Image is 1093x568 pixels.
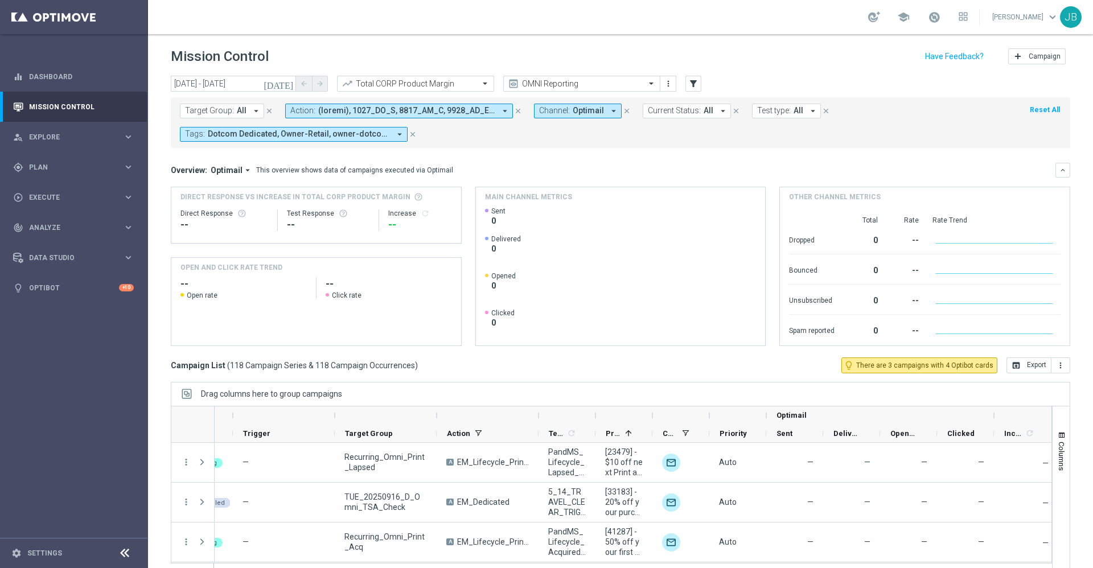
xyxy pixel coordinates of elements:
[457,457,529,467] span: EM_Lifecycle_PrintMarketing
[789,260,835,278] div: Bounced
[243,497,249,507] span: —
[789,320,835,339] div: Spam reported
[549,429,565,438] span: Templates
[1004,429,1024,438] span: Increase
[1024,427,1034,439] span: Calculate column
[732,107,740,115] i: close
[243,165,253,175] i: arrow_drop_down
[662,454,680,472] img: Optimail
[485,192,572,202] h4: Main channel metrics
[807,458,813,467] span: —
[13,223,123,233] div: Analyze
[13,163,134,172] div: gps_fixed Plan keyboard_arrow_right
[848,216,878,225] div: Total
[720,429,747,438] span: Priority
[921,497,927,507] span: —
[13,253,123,263] div: Data Studio
[534,104,622,118] button: Channel: Optimail arrow_drop_down
[201,389,342,398] div: Row Groups
[13,193,134,202] button: play_circle_outline Execute keyboard_arrow_right
[890,429,918,438] span: Opened
[185,129,205,139] span: Tags:
[342,78,353,89] i: trending_up
[807,537,813,546] span: —
[256,165,453,175] div: This overview shows data of campaigns executed via Optimail
[207,165,256,175] button: Optimail arrow_drop_down
[123,192,134,203] i: keyboard_arrow_right
[864,458,870,467] span: —
[457,537,529,547] span: EM_Lifecycle_PrintMarketing
[704,106,713,116] span: All
[567,429,576,438] i: refresh
[503,76,660,92] ng-select: OMNI Reporting
[29,254,123,261] span: Data Studio
[991,9,1060,26] a: [PERSON_NAME]keyboard_arrow_down
[609,106,619,116] i: arrow_drop_down
[243,458,249,467] span: —
[841,357,997,373] button: lightbulb_outline There are 3 campaigns with 4 Optibot cards
[548,526,586,557] span: PandMS_Lifecycle_Acquired_UpdatedFeb2025
[513,105,523,117] button: close
[180,262,282,273] h4: OPEN AND CLICK RATE TREND
[388,218,451,232] div: --
[807,497,813,507] span: —
[822,107,830,115] i: close
[13,223,134,232] div: track_changes Analyze keyboard_arrow_right
[491,244,521,254] span: 0
[1051,357,1070,373] button: more_vert
[13,253,134,262] div: Data Studio keyboard_arrow_right
[344,492,427,512] span: TUE_20250916_D_Omni_TSA_Check
[171,48,269,65] h1: Mission Control
[623,107,631,115] i: close
[688,79,698,89] i: filter_alt
[864,497,870,507] span: —
[123,131,134,142] i: keyboard_arrow_right
[243,537,249,546] span: —
[180,277,307,291] h2: --
[663,429,677,438] span: Channel
[833,429,861,438] span: Delivered
[123,222,134,233] i: keyboard_arrow_right
[776,429,792,438] span: Sent
[925,52,984,60] input: Have Feedback?
[1029,104,1061,116] button: Reset All
[1042,499,1049,508] span: —
[388,209,451,218] div: Increase
[345,429,393,438] span: Target Group
[789,290,835,308] div: Unsubscribed
[662,533,680,551] img: Optimail
[264,105,274,117] button: close
[408,128,418,141] button: close
[848,230,878,248] div: 0
[296,76,312,92] button: arrow_back
[947,429,975,438] span: Clicked
[287,209,369,218] div: Test Response
[648,106,701,116] span: Current Status:
[332,291,361,300] span: Click rate
[123,162,134,172] i: keyboard_arrow_right
[13,133,134,142] div: person_search Explore keyboard_arrow_right
[848,320,878,339] div: 0
[491,308,515,318] span: Clicked
[1055,163,1070,178] button: keyboard_arrow_down
[13,92,134,122] div: Mission Control
[237,106,246,116] span: All
[415,360,418,371] span: )
[662,493,680,512] img: Optimail
[789,230,835,248] div: Dropped
[421,209,430,218] i: refresh
[719,458,737,467] span: Auto
[243,429,270,438] span: Trigger
[539,106,570,116] span: Channel:
[457,497,509,507] span: EM_Dedicated
[262,76,296,93] button: [DATE]
[185,106,234,116] span: Target Group:
[1046,11,1059,23] span: keyboard_arrow_down
[447,429,470,438] span: Action
[921,537,927,546] span: —
[844,360,854,371] i: lightbulb_outline
[13,102,134,112] div: Mission Control
[344,452,427,472] span: Recurring_Omni_Print_Lapsed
